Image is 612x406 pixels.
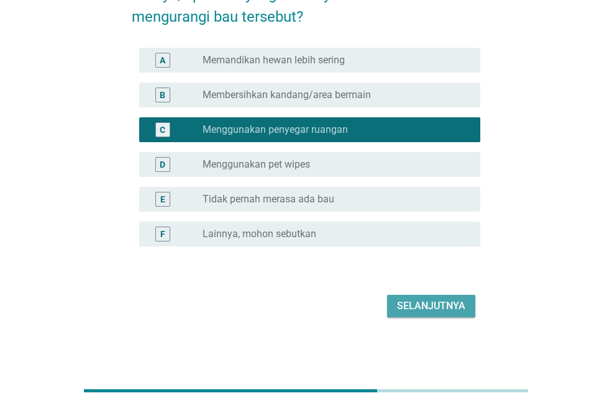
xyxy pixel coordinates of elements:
div: E [160,192,165,205]
label: Tidak pernah merasa ada bau [203,193,334,205]
div: C [160,123,165,136]
label: Lainnya, mohon sebutkan [203,228,316,240]
div: D [160,158,165,171]
div: F [160,227,165,240]
label: Menggunakan penyegar ruangan [203,124,348,136]
label: Memandikan hewan lebih sering [203,54,345,66]
label: Menggunakan pet wipes [203,158,310,171]
div: B [160,88,165,101]
label: Membersihkan kandang/area bermain [203,89,371,101]
div: Selanjutnya [397,299,465,314]
div: A [160,53,165,66]
button: Selanjutnya [387,295,475,317]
